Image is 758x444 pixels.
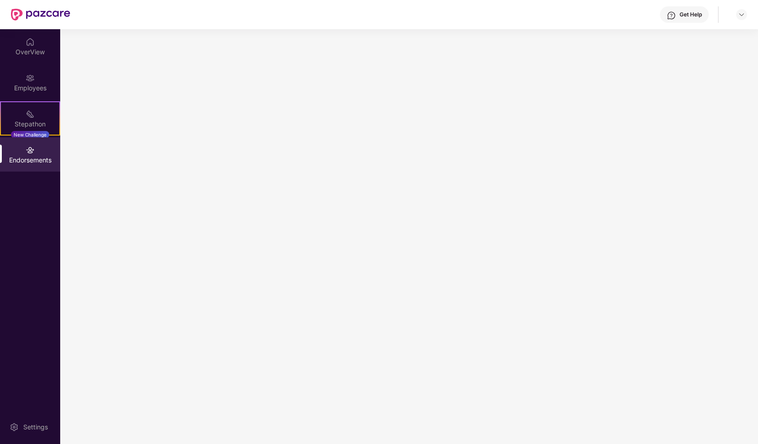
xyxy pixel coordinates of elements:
[26,73,35,83] img: svg+xml;base64,PHN2ZyBpZD0iRW1wbG95ZWVzIiB4bWxucz0iaHR0cDovL3d3dy53My5vcmcvMjAwMC9zdmciIHdpZHRoPS...
[21,423,51,432] div: Settings
[26,110,35,119] img: svg+xml;base64,PHN2ZyB4bWxucz0iaHR0cDovL3d3dy53My5vcmcvMjAwMC9zdmciIHdpZHRoPSIyMSIgaGVpZ2h0PSIyMC...
[26,37,35,47] img: svg+xml;base64,PHN2ZyBpZD0iSG9tZSIgeG1sbnM9Imh0dHA6Ly93d3cudzMub3JnLzIwMDAvc3ZnIiB3aWR0aD0iMjAiIG...
[667,11,676,20] img: svg+xml;base64,PHN2ZyBpZD0iSGVscC0zMngzMiIgeG1sbnM9Imh0dHA6Ly93d3cudzMub3JnLzIwMDAvc3ZnIiB3aWR0aD...
[26,146,35,155] img: svg+xml;base64,PHN2ZyBpZD0iRW5kb3JzZW1lbnRzIiB4bWxucz0iaHR0cDovL3d3dy53My5vcmcvMjAwMC9zdmciIHdpZH...
[10,423,19,432] img: svg+xml;base64,PHN2ZyBpZD0iU2V0dGluZy0yMHgyMCIgeG1sbnM9Imh0dHA6Ly93d3cudzMub3JnLzIwMDAvc3ZnIiB3aW...
[11,131,49,138] div: New Challenge
[1,120,59,129] div: Stepathon
[680,11,702,18] div: Get Help
[738,11,745,18] img: svg+xml;base64,PHN2ZyBpZD0iRHJvcGRvd24tMzJ4MzIiIHhtbG5zPSJodHRwOi8vd3d3LnczLm9yZy8yMDAwL3N2ZyIgd2...
[11,9,70,21] img: New Pazcare Logo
